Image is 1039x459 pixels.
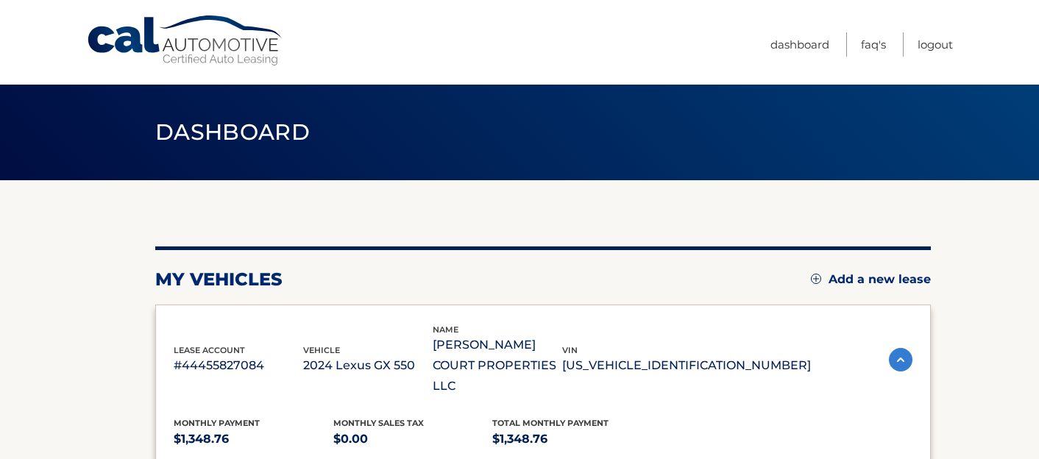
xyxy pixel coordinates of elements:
[918,32,953,57] a: Logout
[333,429,493,449] p: $0.00
[889,348,912,371] img: accordion-active.svg
[303,355,433,376] p: 2024 Lexus GX 550
[333,418,424,428] span: Monthly sales Tax
[770,32,829,57] a: Dashboard
[861,32,886,57] a: FAQ's
[174,355,303,376] p: #44455827084
[492,418,609,428] span: Total Monthly Payment
[562,355,811,376] p: [US_VEHICLE_IDENTIFICATION_NUMBER]
[155,118,310,146] span: Dashboard
[86,15,285,67] a: Cal Automotive
[433,335,562,396] p: [PERSON_NAME] COURT PROPERTIES LLC
[811,272,931,287] a: Add a new lease
[433,324,458,335] span: name
[174,345,245,355] span: lease account
[492,429,652,449] p: $1,348.76
[303,345,340,355] span: vehicle
[562,345,578,355] span: vin
[174,429,333,449] p: $1,348.76
[174,418,260,428] span: Monthly Payment
[811,274,821,284] img: add.svg
[155,268,283,291] h2: my vehicles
